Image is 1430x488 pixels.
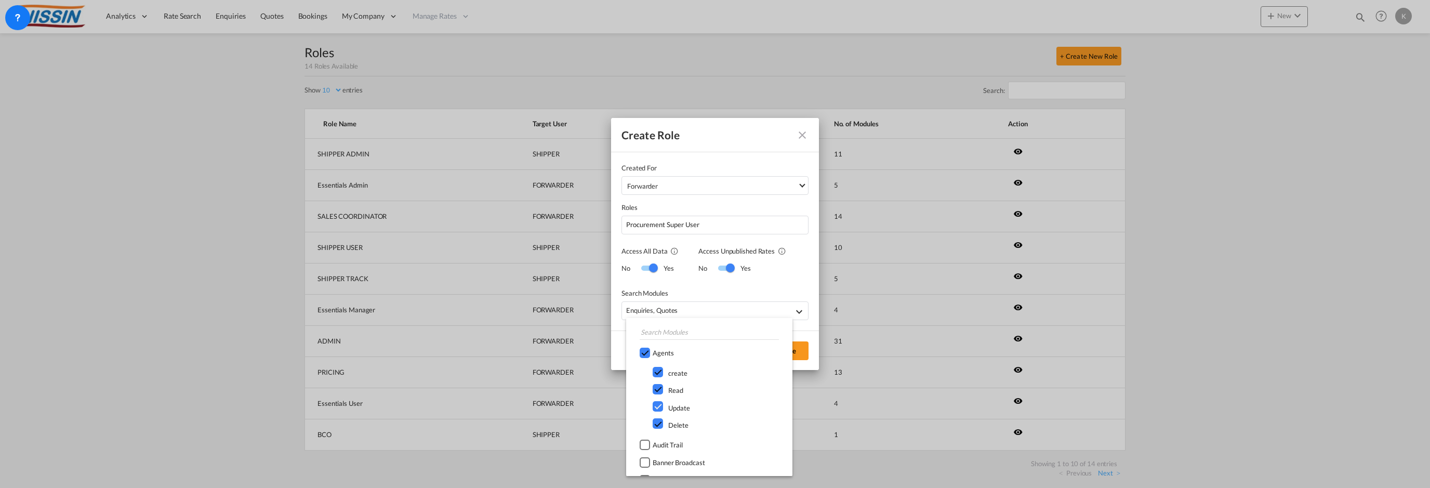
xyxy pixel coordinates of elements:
[668,383,683,395] span: Read
[650,440,683,458] div: Audit Trail
[650,348,673,366] div: Agents
[668,401,690,413] span: Update
[640,324,779,340] input: Search Modules
[650,458,705,476] div: Banner Broadcast
[668,418,688,430] span: Delete
[668,366,687,378] span: create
